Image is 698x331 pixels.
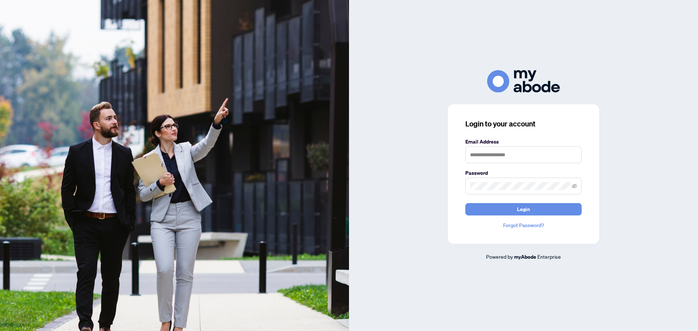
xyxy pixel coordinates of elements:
[486,253,513,260] span: Powered by
[514,253,536,261] a: myAbode
[487,70,560,92] img: ma-logo
[465,119,582,129] h3: Login to your account
[517,203,530,215] span: Login
[572,183,577,189] span: eye-invisible
[465,138,582,146] label: Email Address
[465,203,582,215] button: Login
[465,221,582,229] a: Forgot Password?
[465,169,582,177] label: Password
[537,253,561,260] span: Enterprise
